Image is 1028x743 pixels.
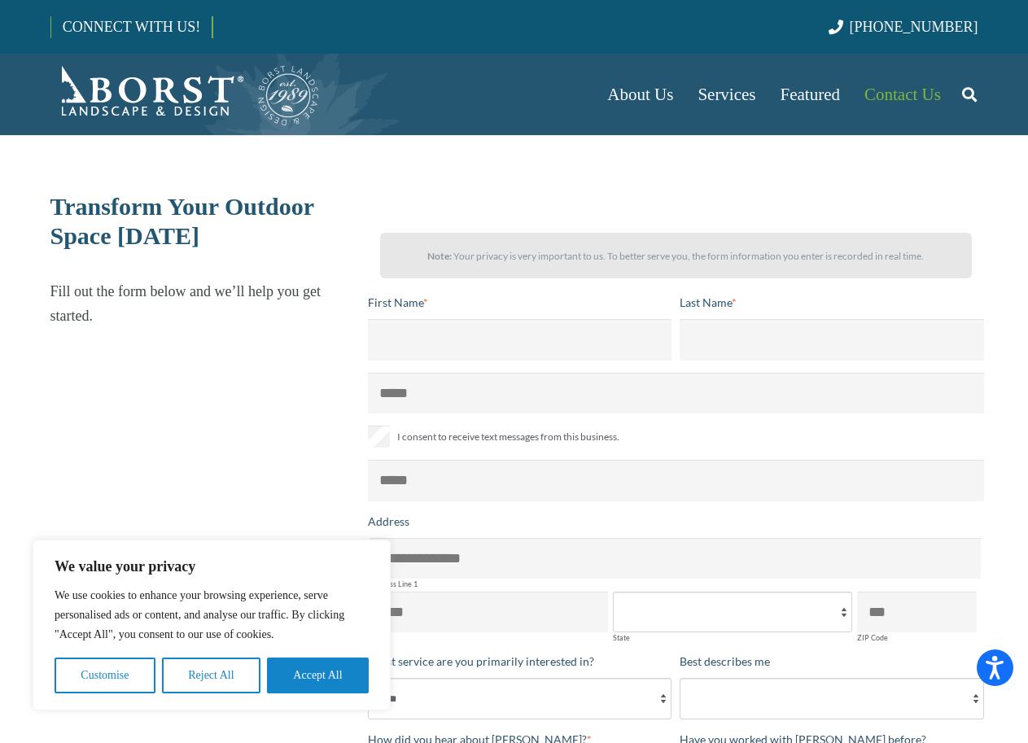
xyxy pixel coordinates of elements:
a: [PHONE_NUMBER] [829,19,978,35]
span: Services [698,85,755,104]
span: Last Name [680,295,732,309]
select: Best describes me [680,678,984,719]
a: Services [685,54,768,135]
label: State [613,634,852,641]
button: Customise [55,658,155,693]
input: First Name* [368,319,672,360]
span: Contact Us [864,85,941,104]
a: Borst-Logo [50,62,321,127]
p: We value your privacy [55,557,369,576]
span: Transform Your Outdoor Space [DATE] [50,193,314,249]
label: Address Line 1 [370,580,981,588]
button: Reject All [162,658,260,693]
label: ZIP Code [857,634,977,641]
label: City [370,634,609,641]
select: What service are you primarily interested in? [368,678,672,719]
input: Last Name* [680,319,984,360]
span: First Name [368,295,423,309]
a: About Us [595,54,685,135]
a: Featured [768,54,852,135]
button: Accept All [267,658,369,693]
div: We value your privacy [33,540,391,710]
span: Featured [781,85,840,104]
input: I consent to receive text messages from this business. [368,426,390,448]
p: Fill out the form below and we’ll help you get started. [50,279,354,328]
span: Address [368,514,409,528]
a: Search [953,74,986,115]
span: I consent to receive text messages from this business. [397,427,619,447]
span: Best describes me [680,654,770,668]
a: CONNECT WITH US! [51,7,212,46]
a: Contact Us [852,54,953,135]
span: [PHONE_NUMBER] [850,19,978,35]
span: What service are you primarily interested in? [368,654,594,668]
p: We use cookies to enhance your browsing experience, serve personalised ads or content, and analys... [55,586,369,645]
strong: Note: [427,250,452,262]
span: About Us [607,85,673,104]
p: Your privacy is very important to us. To better serve you, the form information you enter is reco... [395,244,957,269]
